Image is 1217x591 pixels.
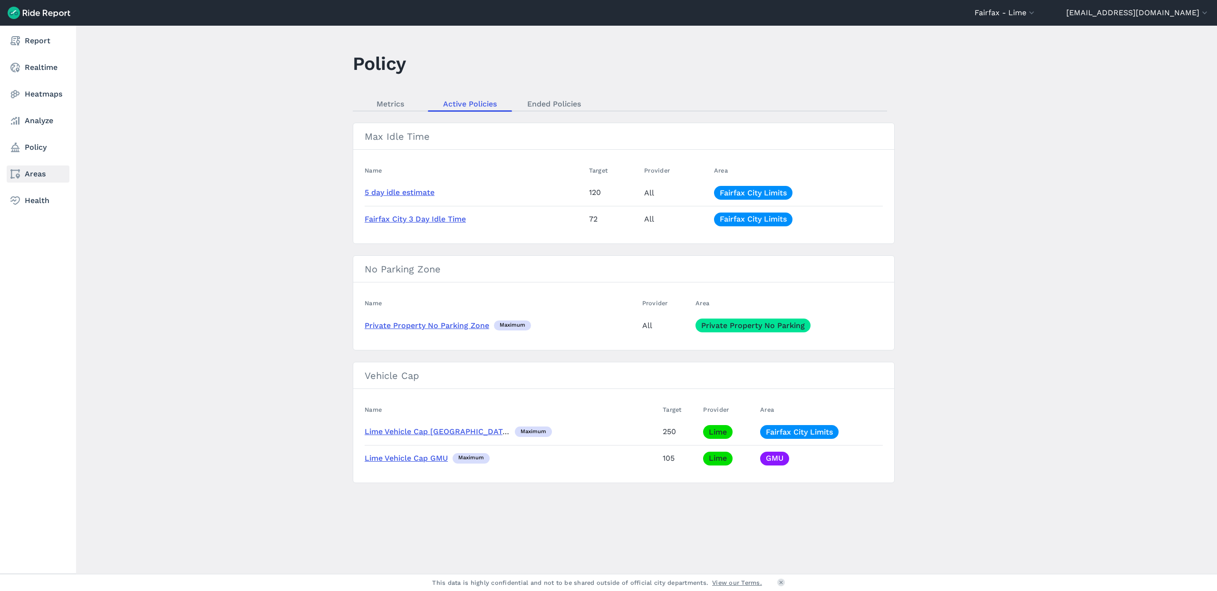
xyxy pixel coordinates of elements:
a: Fairfax City Limits [714,213,792,226]
img: Ride Report [8,7,70,19]
td: 120 [585,180,640,206]
a: GMU [760,452,789,465]
a: 5 day idle estimate [365,188,435,197]
div: maximum [515,426,552,437]
div: All [644,186,706,200]
th: Area [710,161,883,180]
a: Fairfax City Limits [760,425,839,439]
h1: Policy [353,50,406,77]
th: Name [365,400,659,419]
a: Private Property No Parking Zone [365,321,489,330]
a: Report [7,32,69,49]
a: Areas [7,165,69,183]
a: View our Terms. [712,578,762,587]
a: Lime Vehicle Cap [GEOGRAPHIC_DATA] [365,427,511,436]
a: Heatmaps [7,86,69,103]
h3: Max Idle Time [353,123,894,150]
th: Target [659,400,699,419]
h3: No Parking Zone [353,256,894,282]
th: Target [585,161,640,180]
a: Lime [703,452,733,465]
div: maximum [494,320,531,331]
a: Private Property No Parking [695,319,811,332]
th: Provider [638,294,692,312]
a: Realtime [7,59,69,76]
a: Metrics [353,97,428,111]
th: Provider [699,400,756,419]
a: Policy [7,139,69,156]
div: All [644,212,706,226]
th: Area [756,400,883,419]
div: maximum [453,453,490,464]
td: 105 [659,445,699,471]
th: Name [365,294,638,312]
h3: Vehicle Cap [353,362,894,389]
th: Provider [640,161,710,180]
a: Lime [703,425,733,439]
a: Fairfax City 3 Day Idle Time [365,214,466,223]
a: Active Policies [428,97,512,111]
button: [EMAIL_ADDRESS][DOMAIN_NAME] [1066,7,1209,19]
a: Analyze [7,112,69,129]
button: Fairfax - Lime [975,7,1036,19]
a: Fairfax City Limits [714,186,792,200]
a: Lime Vehicle Cap GMU [365,454,448,463]
td: 72 [585,206,640,232]
a: Health [7,192,69,209]
th: Area [692,294,883,312]
a: Ended Policies [512,97,596,111]
div: All [642,319,688,332]
td: 250 [659,419,699,445]
th: Name [365,161,585,180]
